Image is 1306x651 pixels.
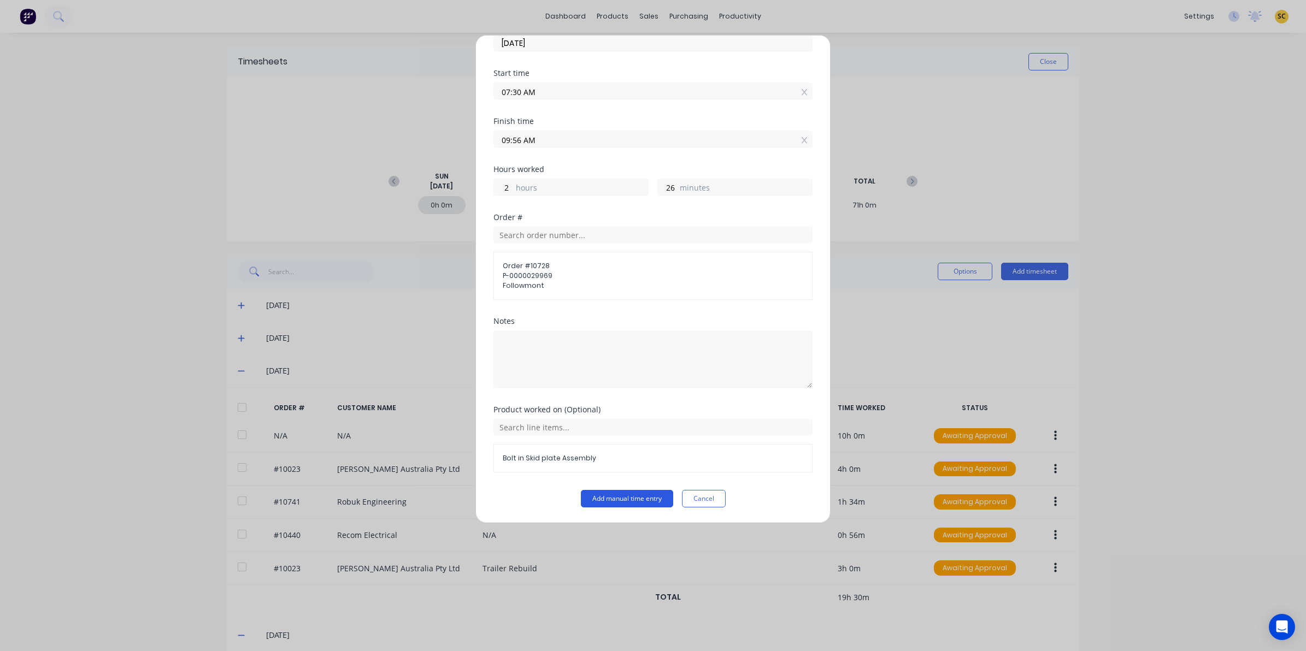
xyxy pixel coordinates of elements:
span: Followmont [503,281,803,291]
input: Search line items... [493,419,813,435]
button: Cancel [682,490,726,507]
div: Order # [493,214,813,221]
span: P-0000029969 [503,271,803,281]
div: Product worked on (Optional) [493,406,813,413]
div: Finish time [493,117,813,125]
input: 0 [658,179,677,196]
div: Notes [493,317,813,325]
label: hours [516,182,648,196]
input: Search order number... [493,227,813,243]
label: minutes [680,182,812,196]
button: Add manual time entry [581,490,673,507]
span: Order # 10728 [503,261,803,271]
span: Bolt in Skid plate Assembly [503,453,803,463]
div: Start time [493,69,813,77]
input: 0 [494,179,513,196]
div: Hours worked [493,165,813,173]
div: Open Intercom Messenger [1269,614,1295,640]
